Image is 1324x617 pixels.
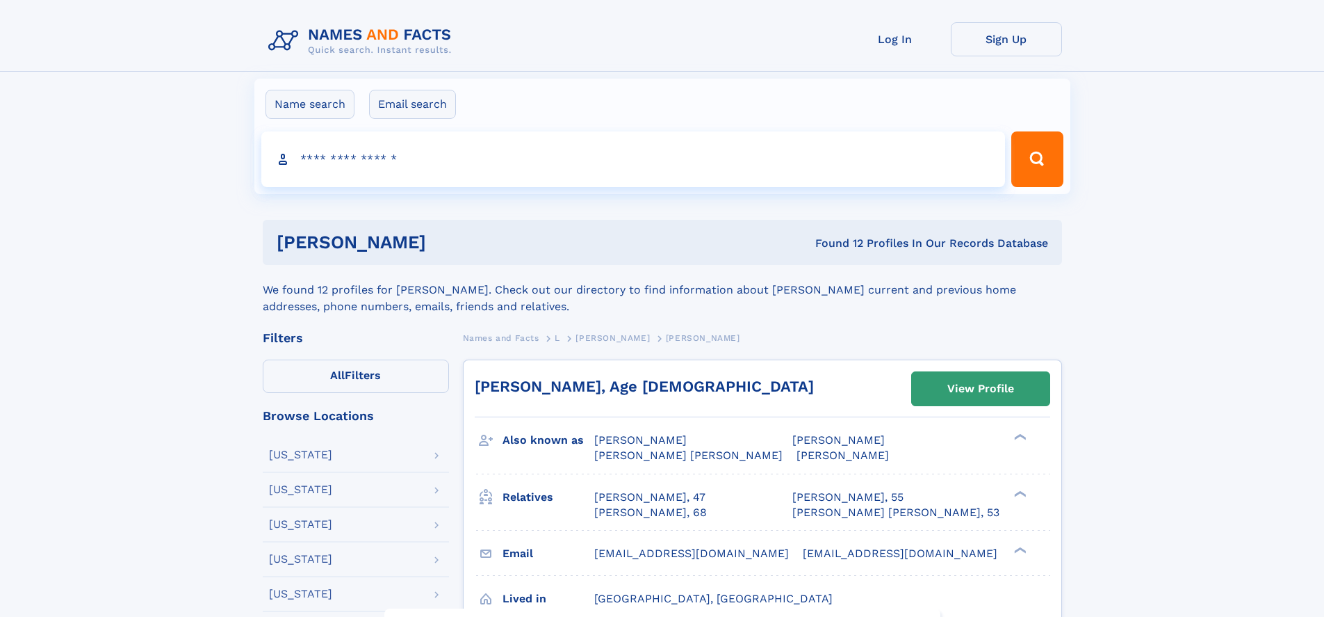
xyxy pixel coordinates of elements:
div: ❯ [1011,545,1027,554]
button: Search Button [1011,131,1063,187]
a: L [555,329,560,346]
span: [PERSON_NAME] [594,433,687,447]
h3: Email [502,542,594,566]
a: Sign Up [951,22,1062,56]
a: [PERSON_NAME], 47 [594,490,705,505]
a: [PERSON_NAME] [575,329,650,346]
h3: Also known as [502,428,594,452]
div: Browse Locations [263,410,449,422]
a: View Profile [912,372,1049,406]
div: [US_STATE] [269,554,332,565]
span: [PERSON_NAME] [666,333,740,343]
h1: [PERSON_NAME] [277,234,621,251]
h3: Lived in [502,587,594,611]
label: Name search [265,90,354,119]
span: [EMAIL_ADDRESS][DOMAIN_NAME] [594,547,789,560]
a: [PERSON_NAME], 68 [594,505,707,520]
div: View Profile [947,373,1014,405]
a: [PERSON_NAME] [PERSON_NAME], 53 [792,505,999,520]
div: We found 12 profiles for [PERSON_NAME]. Check out our directory to find information about [PERSON... [263,265,1062,315]
div: Filters [263,332,449,344]
a: [PERSON_NAME], Age [DEMOGRAPHIC_DATA] [475,378,814,395]
span: [PERSON_NAME] [575,333,650,343]
div: [US_STATE] [269,484,332,495]
span: All [330,369,345,382]
input: search input [261,131,1006,187]
div: [US_STATE] [269,519,332,530]
div: ❯ [1011,489,1027,498]
span: [PERSON_NAME] [796,449,889,462]
a: Log In [840,22,951,56]
span: [PERSON_NAME] [PERSON_NAME] [594,449,783,462]
h3: Relatives [502,486,594,509]
a: Names and Facts [463,329,539,346]
a: [PERSON_NAME], 55 [792,490,904,505]
label: Filters [263,360,449,393]
span: L [555,333,560,343]
div: ❯ [1011,433,1027,442]
img: Logo Names and Facts [263,22,463,60]
span: [PERSON_NAME] [792,433,885,447]
div: [US_STATE] [269,588,332,600]
label: Email search [369,90,456,119]
span: [EMAIL_ADDRESS][DOMAIN_NAME] [803,547,997,560]
span: [GEOGRAPHIC_DATA], [GEOGRAPHIC_DATA] [594,592,833,605]
div: Found 12 Profiles In Our Records Database [621,236,1048,251]
div: [US_STATE] [269,449,332,460]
